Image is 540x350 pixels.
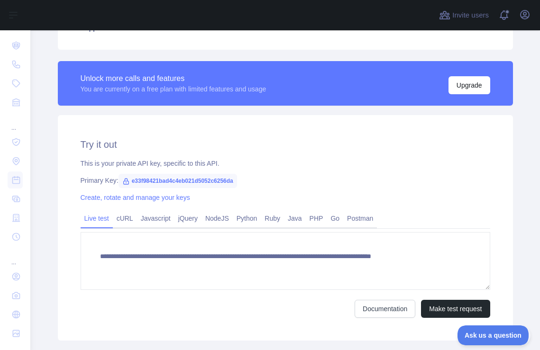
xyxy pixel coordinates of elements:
div: You are currently on a free plan with limited features and usage [81,84,266,94]
a: jQuery [174,211,201,226]
div: Unlock more calls and features [81,73,266,84]
a: Ruby [261,211,284,226]
button: Make test request [421,300,490,318]
iframe: Toggle Customer Support [458,325,531,345]
button: Upgrade [448,76,490,94]
span: e33f98421bad4c4eb021d5052c6256da [119,174,237,188]
a: NodeJS [201,211,233,226]
a: Python [233,211,261,226]
a: cURL [113,211,137,226]
button: Invite users [437,8,491,23]
h2: Try it out [81,138,490,151]
div: ... [8,113,23,132]
a: Postman [343,211,377,226]
a: Documentation [355,300,415,318]
a: Javascript [137,211,174,226]
div: ... [8,247,23,266]
a: PHP [306,211,327,226]
div: Primary Key: [81,176,490,185]
a: Java [284,211,306,226]
a: Create, rotate and manage your keys [81,194,190,201]
div: This is your private API key, specific to this API. [81,159,490,168]
a: Go [327,211,343,226]
a: Live test [81,211,113,226]
span: Invite users [452,10,489,21]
